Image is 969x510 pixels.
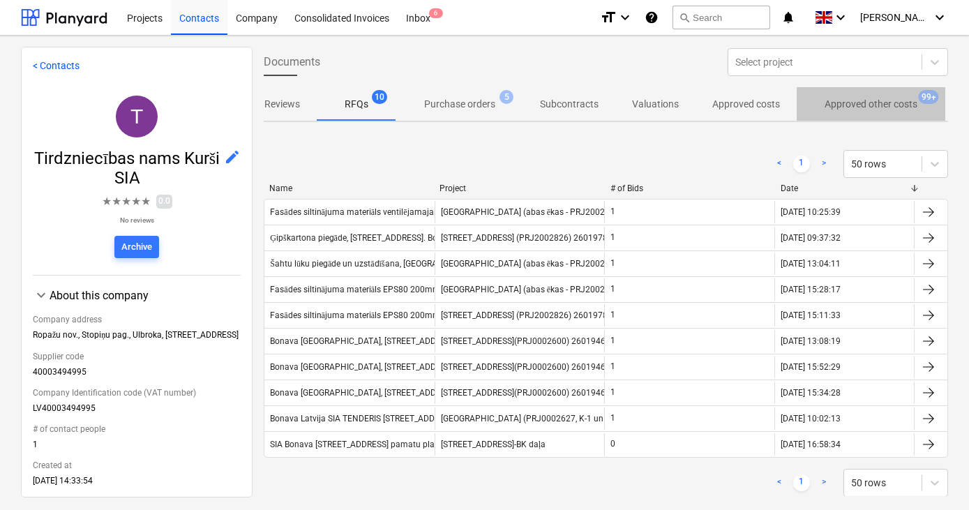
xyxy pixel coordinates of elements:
[141,193,151,210] span: ★
[33,330,241,346] div: Ropažu nov., Stopiņu pag., Ulbroka, [STREET_ADDRESS]
[781,414,841,423] div: [DATE] 10:02:13
[617,9,633,26] i: keyboard_arrow_down
[781,259,841,269] div: [DATE] 13:04:11
[121,193,131,210] span: ★
[816,474,832,491] a: Next page
[270,362,712,373] div: Bonava [GEOGRAPHIC_DATA], [STREET_ADDRESS], Ē-1, Fasādes siltinājuma materiāls Linio [PHONE_NUMBE...
[441,259,722,269] span: Nīcgales iela (abas ēkas - PRJ2002936 un PRJ2002937) 2601965
[345,97,368,112] p: RFQs
[270,259,608,269] div: Šahtu lūku piegāde un uzstādīšana, [GEOGRAPHIC_DATA], [GEOGRAPHIC_DATA] Latvija SIA
[441,233,608,243] span: Stendes iela 8, E2 (PRJ2002826) 2601978
[441,362,606,372] span: Vienības gatve 24, E1 ēka(PRJ0002600) 2601946
[540,97,599,112] p: Subcontracts
[424,97,495,112] p: Purchase orders
[102,216,172,225] p: No reviews
[781,183,909,193] div: Date
[781,207,841,217] div: [DATE] 10:25:39
[50,289,241,302] div: About this company
[771,474,788,491] a: Previous page
[441,440,546,450] span: Druvienas iela 2 - PRJ2002170-BK daļa
[270,207,619,218] div: Fasādes siltinājuma materiāls ventilējamajai fasādes daļai: akmens vate . [STREET_ADDRESS]
[781,362,841,372] div: [DATE] 15:52:29
[33,309,241,330] div: Company address
[33,149,224,188] span: Tirdzniecības nams Kurši SIA
[610,206,615,218] p: 1
[130,105,143,128] span: T
[610,283,615,295] p: 1
[33,287,50,303] span: keyboard_arrow_down
[679,12,690,23] span: search
[264,54,320,70] span: Documents
[33,367,241,382] div: 40003494995
[610,387,615,398] p: 1
[645,9,659,26] i: Knowledge base
[441,388,606,398] span: Vienības gatve 24, E1 ēka(PRJ0002600) 2601946
[269,183,428,193] div: Name
[270,440,497,449] div: SIA Bonava [STREET_ADDRESS] pamatu platnes stiegrojums
[610,257,615,269] p: 1
[270,310,592,321] div: Fasādes siltinājuma materiāls EPS80 200mm. [STREET_ADDRESS]. Bonava Latvija SIA
[429,8,443,18] span: 6
[610,183,769,193] div: # of Bids
[270,336,552,347] div: Bonava [GEOGRAPHIC_DATA], [STREET_ADDRESS], Ē-1, Ģipškartons KNAUF
[793,474,810,491] a: Page 1 is your current page
[270,233,498,243] div: Ģipškartona piegāde, [STREET_ADDRESS]. Bonava Latvija SIA
[441,310,608,320] span: Stendes iela 8, E2 (PRJ2002826) 2601978
[610,361,615,373] p: 1
[156,195,172,208] span: 0.0
[114,236,159,258] button: Archive
[33,476,241,491] div: [DATE] 14:33:54
[816,156,832,172] a: Next page
[860,12,930,23] span: [PERSON_NAME]
[33,346,241,367] div: Supplier code
[610,232,615,243] p: 1
[610,335,615,347] p: 1
[112,193,121,210] span: ★
[793,156,810,172] a: Page 1 is your current page
[771,156,788,172] a: Previous page
[610,412,615,424] p: 1
[825,97,917,112] p: Approved other costs
[131,193,141,210] span: ★
[441,414,685,424] span: Tumes iela (PRJ0002627, K-1 un K-2(2.kārta) 2601960
[781,310,841,320] div: [DATE] 15:11:33
[33,60,80,71] a: < Contacts
[781,440,841,449] div: [DATE] 16:58:34
[224,149,241,165] span: edit
[441,285,722,295] span: Nīcgales iela (abas ēkas - PRJ2002936 un PRJ2002937) 2601965
[270,285,518,295] div: Fasādes siltinājuma materiāls EPS80 200mm. [STREET_ADDRESS]
[441,336,606,346] span: Vienības gatve 24, E1 ēka(PRJ0002600) 2601946
[440,183,599,193] div: Project
[781,285,841,294] div: [DATE] 15:28:17
[632,97,679,112] p: Valuations
[712,97,780,112] p: Approved costs
[102,193,112,210] span: ★
[116,96,158,137] div: Tirdzniecības
[499,90,513,104] span: 5
[919,90,939,104] span: 99+
[673,6,770,29] button: Search
[781,388,841,398] div: [DATE] 15:34:28
[121,239,152,255] div: Archive
[33,403,241,419] div: LV40003494995
[441,207,722,218] span: Nīcgales iela (abas ēkas - PRJ2002936 un PRJ2002937) 2601965
[832,9,849,26] i: keyboard_arrow_down
[781,233,841,243] div: [DATE] 09:37:32
[33,455,241,476] div: Created at
[372,90,387,104] span: 10
[781,9,795,26] i: notifications
[33,382,241,403] div: Company Identification code (VAT number)
[610,309,615,321] p: 1
[33,287,241,303] div: About this company
[600,9,617,26] i: format_size
[270,414,515,424] div: Bonava Latvija SIA TENDERIS [STREET_ADDRESS] 2.kārta_KNAUF
[270,388,597,398] div: Bonava [GEOGRAPHIC_DATA], [STREET_ADDRESS] siltinājuma materiāls EPS80 200mm
[931,9,948,26] i: keyboard_arrow_down
[899,443,969,510] iframe: Chat Widget
[610,438,615,450] p: 0
[33,440,241,455] div: 1
[33,419,241,440] div: # of contact people
[264,97,300,112] p: Reviews
[781,336,841,346] div: [DATE] 13:08:19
